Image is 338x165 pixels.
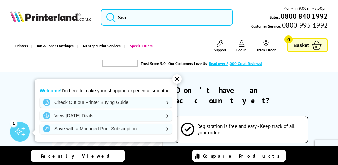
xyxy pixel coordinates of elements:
img: Printerland Logo [10,11,91,23]
a: Basket 0 [287,38,328,52]
div: 1 [10,120,17,127]
a: View [DATE] Deals [40,110,172,121]
span: Compare Products [203,153,283,159]
span: Read over 8,000 Great Reviews! [209,61,262,66]
span: Customer Service: [251,22,328,29]
a: Support [214,40,226,52]
a: Printers [10,38,31,55]
span: Recently Viewed [41,153,116,159]
h2: Don't have an account yet? [175,85,323,106]
a: 0800 840 1992 [280,13,328,19]
div: ✕ [172,74,182,84]
a: Ink & Toner Cartridges [31,38,77,55]
b: 0800 840 1992 [281,12,328,21]
span: Support [214,47,226,52]
a: Managed Print Services [77,38,124,55]
a: Recently Viewed [31,150,125,162]
strong: Welcome! [40,88,62,93]
span: Ink & Toner Cartridges [37,38,74,55]
span: Mon - Fri 9:00am - 5:30pm [283,5,328,11]
span: Registration is free and easy - Keep track of all your orders [197,123,303,136]
a: Compare Products [192,150,286,162]
span: 0 [284,35,293,43]
a: Save with a Managed Print Subscription [40,124,172,134]
a: Trust Score 5.0 - Our Customers Love Us -Read over 8,000 Great Reviews! [141,61,262,66]
span: Basket [293,41,309,50]
span: 0800 995 1992 [281,22,328,28]
a: Log In [236,40,247,52]
span: Sales: [270,14,280,20]
img: trustpilot rating [63,59,102,67]
img: trustpilot rating [102,60,138,67]
p: I'm here to make your shopping experience smoother. [40,88,172,94]
span: Log In [236,47,247,52]
a: Check Out our Printer Buying Guide [40,97,172,108]
a: Special Offers [124,38,156,55]
a: Track Order [256,40,276,52]
input: Sea [101,9,233,26]
a: Printerland Logo [10,11,91,24]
